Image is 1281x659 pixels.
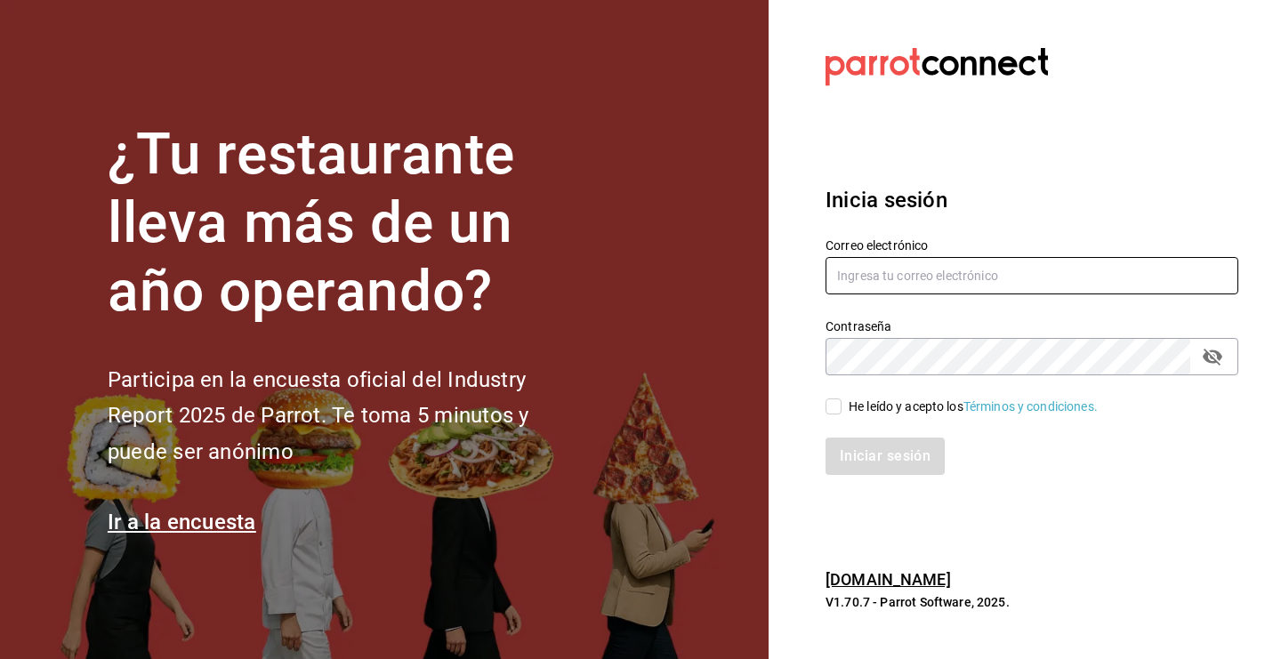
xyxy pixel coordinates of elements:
[108,362,588,470] h2: Participa en la encuesta oficial del Industry Report 2025 de Parrot. Te toma 5 minutos y puede se...
[108,121,588,325] h1: ¿Tu restaurante lleva más de un año operando?
[826,570,951,589] a: [DOMAIN_NAME]
[1197,342,1228,372] button: passwordField
[849,398,1098,416] div: He leído y acepto los
[826,320,1238,333] label: Contraseña
[826,184,1238,216] h3: Inicia sesión
[108,510,256,534] a: Ir a la encuesta
[826,257,1238,294] input: Ingresa tu correo electrónico
[826,239,1238,252] label: Correo electrónico
[963,399,1098,414] a: Términos y condiciones.
[826,593,1238,611] p: V1.70.7 - Parrot Software, 2025.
